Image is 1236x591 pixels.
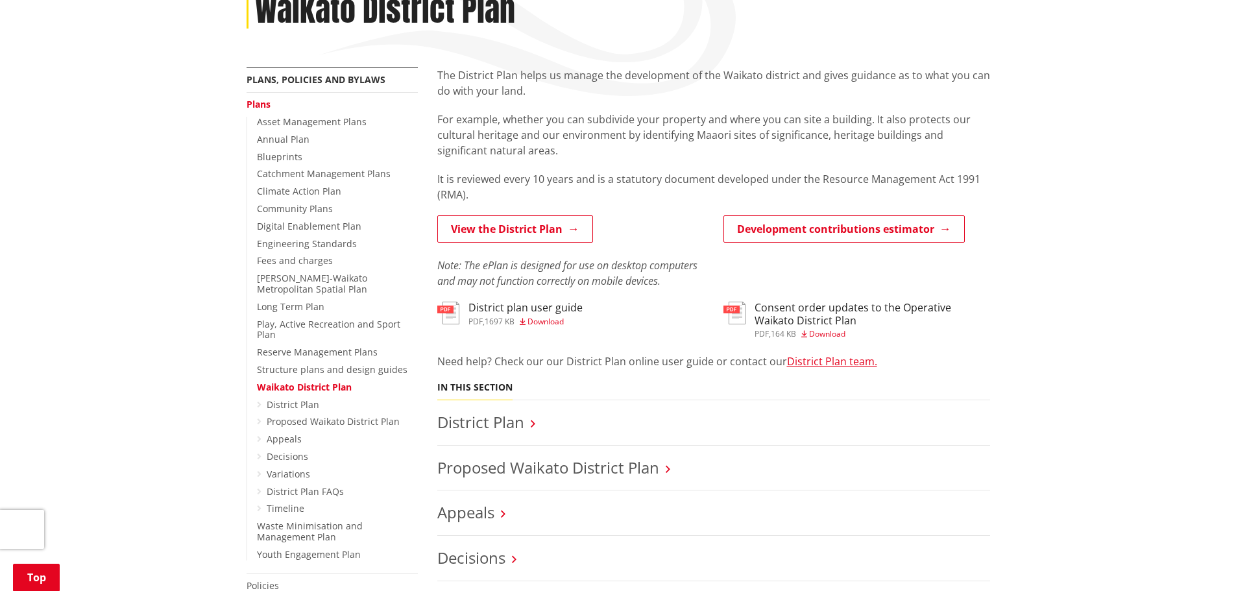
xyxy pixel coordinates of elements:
[257,346,378,358] a: Reserve Management Plans
[257,363,407,376] a: Structure plans and design guides
[485,316,515,327] span: 1697 KB
[755,330,990,338] div: ,
[267,485,344,498] a: District Plan FAQs
[437,215,593,243] a: View the District Plan
[247,73,385,86] a: Plans, policies and bylaws
[787,354,877,368] a: District Plan team.
[257,381,352,393] a: Waikato District Plan
[257,318,400,341] a: Play, Active Recreation and Sport Plan
[267,450,308,463] a: Decisions
[468,318,583,326] div: ,
[257,133,309,145] a: Annual Plan
[13,564,60,591] a: Top
[257,548,361,561] a: Youth Engagement Plan
[723,302,745,324] img: document-pdf.svg
[437,171,990,202] p: It is reviewed every 10 years and is a statutory document developed under the Resource Management...
[257,115,367,128] a: Asset Management Plans
[437,67,990,99] p: The District Plan helps us manage the development of the Waikato district and gives guidance as t...
[437,501,494,523] a: Appeals
[437,457,659,478] a: Proposed Waikato District Plan
[247,98,271,110] a: Plans
[257,254,333,267] a: Fees and charges
[437,302,583,325] a: District plan user guide pdf,1697 KB Download
[437,112,990,158] p: For example, whether you can subdivide your property and where you can site a building. It also p...
[723,215,965,243] a: Development contributions estimator
[437,382,513,393] h5: In this section
[437,354,990,369] p: Need help? Check our our District Plan online user guide or contact our
[257,272,367,295] a: [PERSON_NAME]-Waikato Metropolitan Spatial Plan
[755,302,990,326] h3: Consent order updates to the Operative Waikato District Plan
[257,237,357,250] a: Engineering Standards
[267,415,400,428] a: Proposed Waikato District Plan
[257,167,391,180] a: Catchment Management Plans
[437,258,697,288] em: Note: The ePlan is designed for use on desktop computers and may not function correctly on mobile...
[527,316,564,327] span: Download
[267,468,310,480] a: Variations
[468,302,583,314] h3: District plan user guide
[257,151,302,163] a: Blueprints
[257,300,324,313] a: Long Term Plan
[755,328,769,339] span: pdf
[267,398,319,411] a: District Plan
[809,328,845,339] span: Download
[771,328,796,339] span: 164 KB
[723,302,990,337] a: Consent order updates to the Operative Waikato District Plan pdf,164 KB Download
[437,302,459,324] img: document-pdf.svg
[267,502,304,514] a: Timeline
[437,411,524,433] a: District Plan
[468,316,483,327] span: pdf
[257,185,341,197] a: Climate Action Plan
[257,220,361,232] a: Digital Enablement Plan
[257,202,333,215] a: Community Plans
[1176,537,1223,583] iframe: Messenger Launcher
[267,433,302,445] a: Appeals
[257,520,363,543] a: Waste Minimisation and Management Plan
[437,547,505,568] a: Decisions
